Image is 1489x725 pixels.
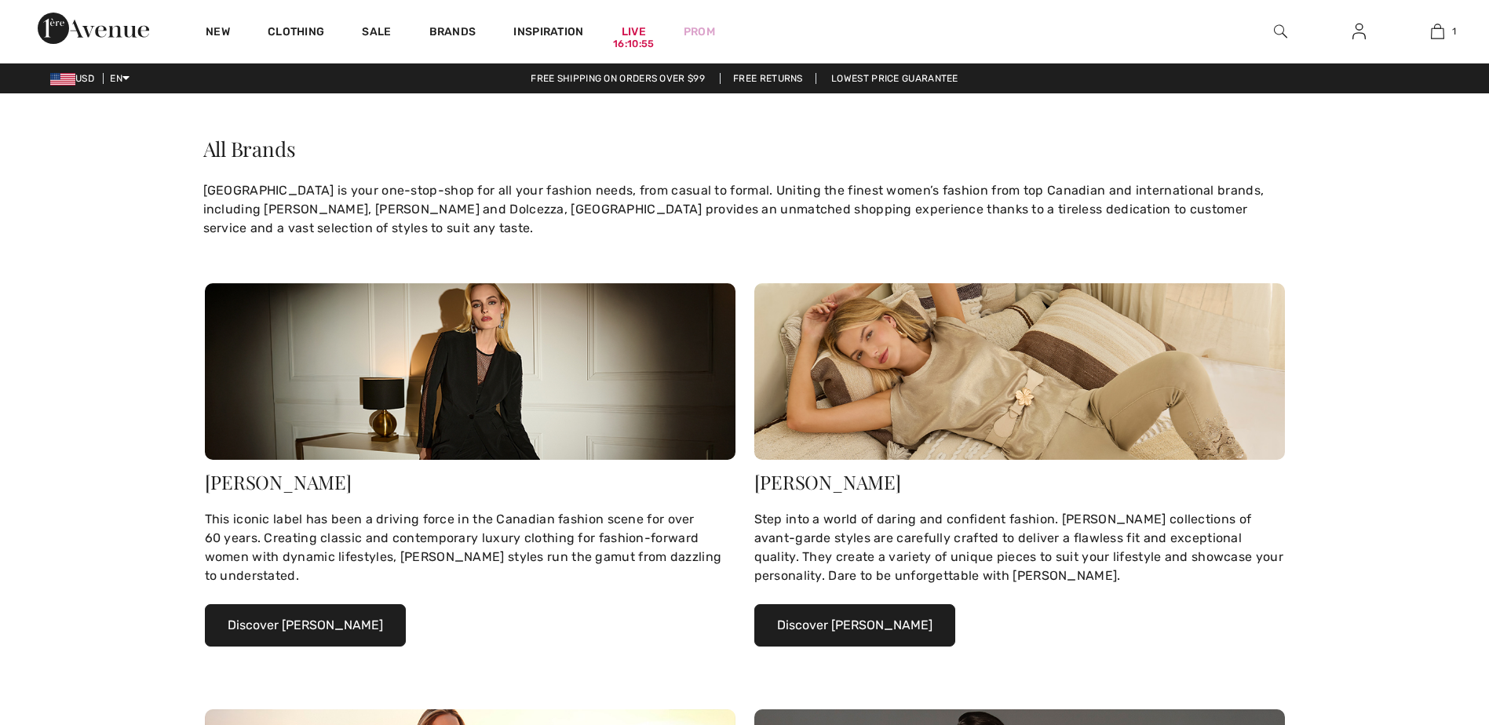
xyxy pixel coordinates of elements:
[1399,22,1476,41] a: 1
[754,472,1285,491] div: [PERSON_NAME]
[720,73,816,84] a: Free Returns
[50,73,75,86] img: US Dollar
[50,73,100,84] span: USD
[205,472,735,491] div: [PERSON_NAME]
[110,73,130,84] span: EN
[38,13,149,44] img: 1ère Avenue
[518,73,717,84] a: Free shipping on orders over $99
[429,25,476,42] a: Brands
[268,25,324,42] a: Clothing
[205,510,735,585] div: This iconic label has been a driving force in the Canadian fashion scene for over 60 years. Creat...
[195,131,1294,167] h1: All Brands
[622,24,646,40] a: Live16:10:55
[513,25,583,42] span: Inspiration
[754,604,955,647] button: Discover [PERSON_NAME]
[754,283,1285,460] img: Frank Lyman
[205,283,735,460] img: Joseph Ribkoff
[754,510,1285,585] div: Step into a world of daring and confident fashion. [PERSON_NAME] collections of avant-garde style...
[206,25,230,42] a: New
[684,24,715,40] a: Prom
[1340,22,1378,42] a: Sign In
[1431,22,1444,41] img: My Bag
[1452,24,1456,38] span: 1
[1274,22,1287,41] img: search the website
[205,604,406,647] button: Discover [PERSON_NAME]
[819,73,971,84] a: Lowest Price Guarantee
[613,37,654,52] div: 16:10:55
[195,173,1294,246] div: [GEOGRAPHIC_DATA] is your one-stop-shop for all your fashion needs, from casual to formal. Unitin...
[362,25,391,42] a: Sale
[1352,22,1366,41] img: My Info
